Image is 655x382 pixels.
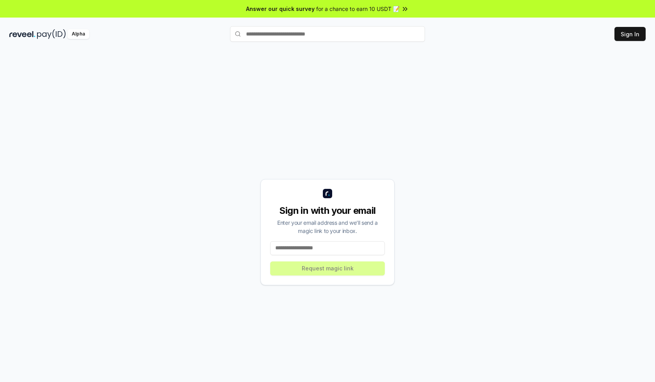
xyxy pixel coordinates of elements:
[67,29,89,39] div: Alpha
[614,27,646,41] button: Sign In
[270,204,385,217] div: Sign in with your email
[9,29,35,39] img: reveel_dark
[270,219,385,235] div: Enter your email address and we’ll send a magic link to your inbox.
[323,189,332,198] img: logo_small
[246,5,315,13] span: Answer our quick survey
[316,5,400,13] span: for a chance to earn 10 USDT 📝
[37,29,66,39] img: pay_id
